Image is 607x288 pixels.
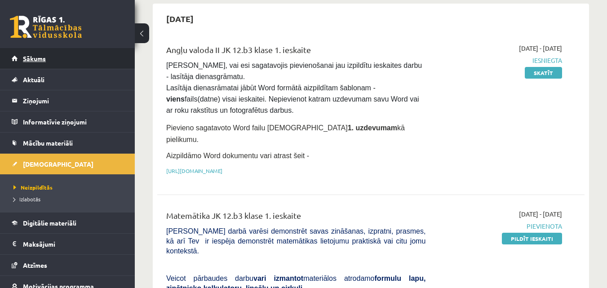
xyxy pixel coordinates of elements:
a: Mācību materiāli [12,133,124,153]
a: Skatīt [525,67,562,79]
div: Angļu valoda II JK 12.b3 klase 1. ieskaite [166,44,425,60]
legend: Maksājumi [23,234,124,254]
strong: 1. uzdevumam [348,124,397,132]
span: Mācību materiāli [23,139,73,147]
a: Aktuāli [12,69,124,90]
a: Izlabotās [13,195,126,203]
span: [DATE] - [DATE] [519,209,562,219]
a: Digitālie materiāli [12,213,124,233]
a: [DEMOGRAPHIC_DATA] [12,154,124,174]
span: Pievienota [439,222,562,231]
a: Maksājumi [12,234,124,254]
span: Aizpildāmo Word dokumentu vari atrast šeit - [166,152,309,160]
a: Informatīvie ziņojumi [12,111,124,132]
div: Matemātika JK 12.b3 klase 1. ieskaite [166,209,425,226]
a: [URL][DOMAIN_NAME] [166,167,222,174]
span: Atzīmes [23,261,47,269]
span: [PERSON_NAME] darbā varēsi demonstrēt savas zināšanas, izpratni, prasmes, kā arī Tev ir iespēja d... [166,227,425,255]
span: Iesniegta [439,56,562,65]
a: Sākums [12,48,124,69]
legend: Informatīvie ziņojumi [23,111,124,132]
a: Neizpildītās [13,183,126,191]
span: Sākums [23,54,46,62]
a: Rīgas 1. Tālmācības vidusskola [10,16,82,38]
a: Pildīt ieskaiti [502,233,562,244]
span: [DATE] - [DATE] [519,44,562,53]
strong: viens [166,95,185,103]
span: [DEMOGRAPHIC_DATA] [23,160,93,168]
b: vari izmantot [253,275,303,282]
span: Digitālie materiāli [23,219,76,227]
span: Izlabotās [13,195,40,203]
span: Aktuāli [23,75,44,84]
h2: [DATE] [157,8,203,29]
span: Pievieno sagatavoto Word failu [DEMOGRAPHIC_DATA] kā pielikumu. [166,124,405,143]
span: Neizpildītās [13,184,53,191]
a: Atzīmes [12,255,124,275]
a: Ziņojumi [12,90,124,111]
span: [PERSON_NAME], vai esi sagatavojis pievienošanai jau izpildītu ieskaites darbu - lasītāja dienasg... [166,62,424,114]
legend: Ziņojumi [23,90,124,111]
